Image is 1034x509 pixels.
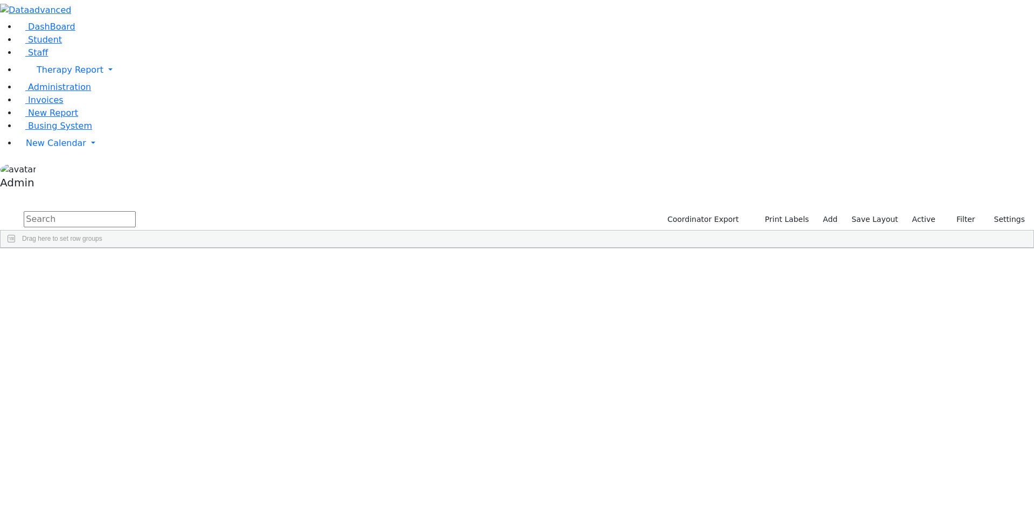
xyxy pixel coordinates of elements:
button: Filter [942,211,980,228]
span: Drag here to set row groups [22,235,102,242]
button: Save Layout [847,211,903,228]
span: Staff [28,47,48,58]
input: Search [24,211,136,227]
a: Add [818,211,842,228]
a: Invoices [17,95,64,105]
a: Staff [17,47,48,58]
span: New Calendar [26,138,86,148]
span: Therapy Report [37,65,103,75]
button: Coordinator Export [660,211,744,228]
span: DashBoard [28,22,75,32]
a: New Report [17,108,78,118]
button: Settings [980,211,1030,228]
span: Busing System [28,121,92,131]
span: Student [28,34,62,45]
button: Print Labels [752,211,814,228]
a: New Calendar [17,133,1034,154]
a: Therapy Report [17,59,1034,81]
span: Invoices [28,95,64,105]
label: Active [907,211,940,228]
a: Administration [17,82,91,92]
a: Student [17,34,62,45]
span: Administration [28,82,91,92]
a: Busing System [17,121,92,131]
span: New Report [28,108,78,118]
a: DashBoard [17,22,75,32]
